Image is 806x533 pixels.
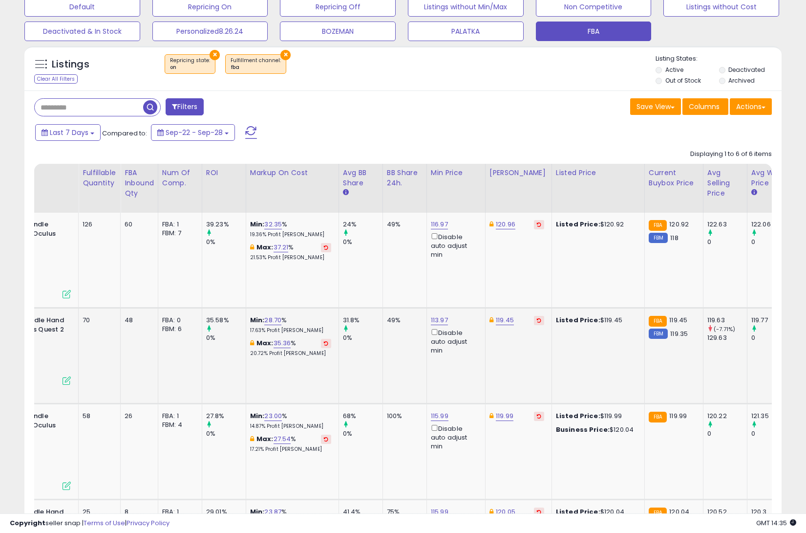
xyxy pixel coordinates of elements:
button: × [280,50,291,60]
b: Max: [256,243,274,252]
b: Listed Price: [556,411,600,421]
span: 120.92 [669,220,689,229]
button: Sep-22 - Sep-28 [151,124,235,141]
button: Personalized8.26.24 [152,22,268,41]
a: 27.54 [274,434,291,444]
div: FBA: 0 [162,316,194,325]
a: 23.00 [264,411,282,421]
div: 0 [751,333,791,342]
div: 0 [751,238,791,246]
a: 119.99 [496,411,513,421]
div: 35.58% [206,316,246,325]
div: FBA: 1 [162,412,194,421]
div: 60 [125,220,150,229]
div: 0% [343,333,382,342]
div: on [170,64,210,71]
label: Deactivated [728,66,765,74]
small: Avg Win Price. [751,188,757,197]
small: FBM [649,233,668,243]
div: Avg Selling Price [707,168,743,199]
a: 37.21 [274,243,289,252]
a: Privacy Policy [127,518,170,528]
div: 0 [751,429,791,438]
div: Listed Price [556,168,640,178]
div: Current Buybox Price [649,168,699,188]
div: $120.92 [556,220,637,229]
div: 0% [343,238,382,246]
p: 17.63% Profit [PERSON_NAME] [250,327,331,334]
div: Displaying 1 to 6 of 6 items [690,150,772,159]
span: 119.99 [669,411,687,421]
div: 39.23% [206,220,246,229]
p: 19.36% Profit [PERSON_NAME] [250,231,331,238]
div: % [250,412,331,430]
div: FBA inbound Qty [125,168,154,199]
div: 48 [125,316,150,325]
div: 58 [83,412,113,421]
span: 118 [670,233,678,243]
div: [PERSON_NAME] [489,168,548,178]
div: FBA: 1 [162,220,194,229]
button: Save View [630,98,681,115]
button: Columns [682,98,728,115]
label: Active [665,66,683,74]
button: Filters [166,98,204,115]
div: ROI [206,168,242,178]
a: Terms of Use [84,518,125,528]
span: Compared to: [102,129,147,138]
label: Archived [728,76,755,85]
a: 28.70 [264,315,281,325]
div: $119.45 [556,316,637,325]
p: 14.87% Profit [PERSON_NAME] [250,423,331,430]
b: Listed Price: [556,315,600,325]
div: 126 [83,220,113,229]
div: Avg Win Price [751,168,787,188]
div: 0% [206,238,246,246]
div: % [250,220,331,238]
div: Disable auto adjust min [431,231,478,259]
p: 21.53% Profit [PERSON_NAME] [250,254,331,261]
div: 0% [206,429,246,438]
span: Repricing state : [170,57,210,71]
p: 20.72% Profit [PERSON_NAME] [250,350,331,357]
button: Actions [730,98,772,115]
div: $119.99 [556,412,637,421]
div: Num of Comp. [162,168,198,188]
button: FBA [536,22,652,41]
span: Sep-22 - Sep-28 [166,128,223,137]
span: Fulfillment channel : [231,57,281,71]
a: 119.45 [496,315,514,325]
div: 31.8% [343,316,382,325]
b: Min: [250,220,265,229]
div: 119.63 [707,316,747,325]
div: 0% [206,333,246,342]
strong: Copyright [10,518,45,528]
div: 0% [343,429,382,438]
small: FBA [649,316,667,327]
small: FBM [649,329,668,339]
th: The percentage added to the cost of goods (COGS) that forms the calculator for Min & Max prices. [246,164,339,213]
div: 129.63 [707,333,747,342]
small: Avg BB Share. [343,188,349,197]
div: FBM: 7 [162,229,194,238]
div: fba [231,64,281,71]
span: 2025-10-6 14:35 GMT [756,518,796,528]
button: Last 7 Days [35,124,101,141]
div: 120.22 [707,412,747,421]
a: 120.96 [496,220,515,229]
div: 70 [83,316,113,325]
b: Min: [250,411,265,421]
h5: Listings [52,58,89,71]
div: BB Share 24h. [387,168,423,188]
div: 100% [387,412,419,421]
div: Markup on Cost [250,168,335,178]
div: Min Price [431,168,481,178]
div: 0 [707,429,747,438]
div: % [250,243,331,261]
span: Columns [689,102,720,111]
div: 122.06 [751,220,791,229]
div: % [250,316,331,334]
div: 24% [343,220,382,229]
div: Avg BB Share [343,168,379,188]
div: Disable auto adjust min [431,327,478,355]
